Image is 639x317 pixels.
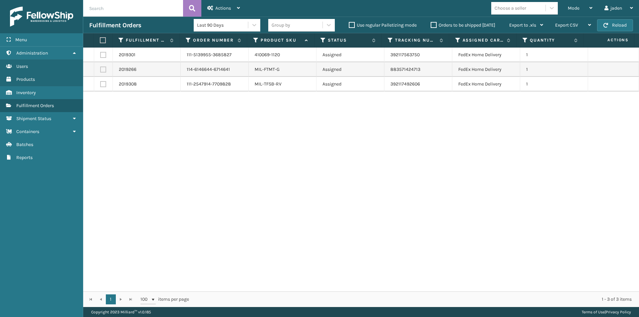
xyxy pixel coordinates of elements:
span: Actions [215,5,231,11]
a: 410069-1120 [255,52,280,58]
td: 114-6146644-6714641 [181,62,249,77]
a: Terms of Use [582,310,605,314]
label: Fulfillment Order Id [126,37,167,43]
a: Privacy Policy [606,310,631,314]
div: Choose a seller [495,5,526,12]
a: 883571424713 [390,67,420,72]
a: MIL-TFSB-RV [255,81,282,87]
a: 2019308 [119,81,137,87]
span: Reports [16,155,33,160]
span: Export CSV [555,22,578,28]
td: Assigned [317,48,384,62]
a: MIL-FTMT-G [255,67,280,72]
span: items per page [140,294,189,304]
td: 111-5139955-3685827 [181,48,249,62]
td: FedEx Home Delivery [452,77,520,91]
label: Order Number [193,37,234,43]
a: 392117563750 [390,52,420,58]
div: Last 90 Days [197,22,249,29]
span: Containers [16,129,39,134]
label: Assigned Carrier Service [463,37,504,43]
span: Batches [16,142,33,147]
h3: Fulfillment Orders [89,21,141,29]
a: 1 [106,294,116,304]
span: Mode [568,5,579,11]
span: 100 [140,296,150,303]
label: Quantity [530,37,571,43]
p: Copyright 2023 Milliard™ v 1.0.185 [91,307,151,317]
td: Assigned [317,77,384,91]
td: 111-2547914-7709828 [181,77,249,91]
span: Products [16,77,35,82]
span: Menu [15,37,27,43]
span: Actions [586,35,633,46]
span: Shipment Status [16,116,51,121]
img: logo [10,7,73,27]
label: Tracking Number [395,37,436,43]
span: Fulfillment Orders [16,103,54,108]
button: Reload [597,19,633,31]
span: Export to .xls [509,22,536,28]
label: Use regular Palletizing mode [349,22,417,28]
label: Orders to be shipped [DATE] [431,22,495,28]
td: FedEx Home Delivery [452,48,520,62]
label: Product SKU [261,37,302,43]
a: 2019266 [119,66,136,73]
td: 1 [520,62,588,77]
label: Status [328,37,369,43]
td: Assigned [317,62,384,77]
div: 1 - 3 of 3 items [198,296,632,303]
a: 392117492606 [390,81,420,87]
td: 1 [520,77,588,91]
a: 2019301 [119,52,135,58]
div: | [582,307,631,317]
div: Group by [272,22,290,29]
td: 1 [520,48,588,62]
td: FedEx Home Delivery [452,62,520,77]
span: Users [16,64,28,69]
span: Inventory [16,90,36,95]
span: Administration [16,50,48,56]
